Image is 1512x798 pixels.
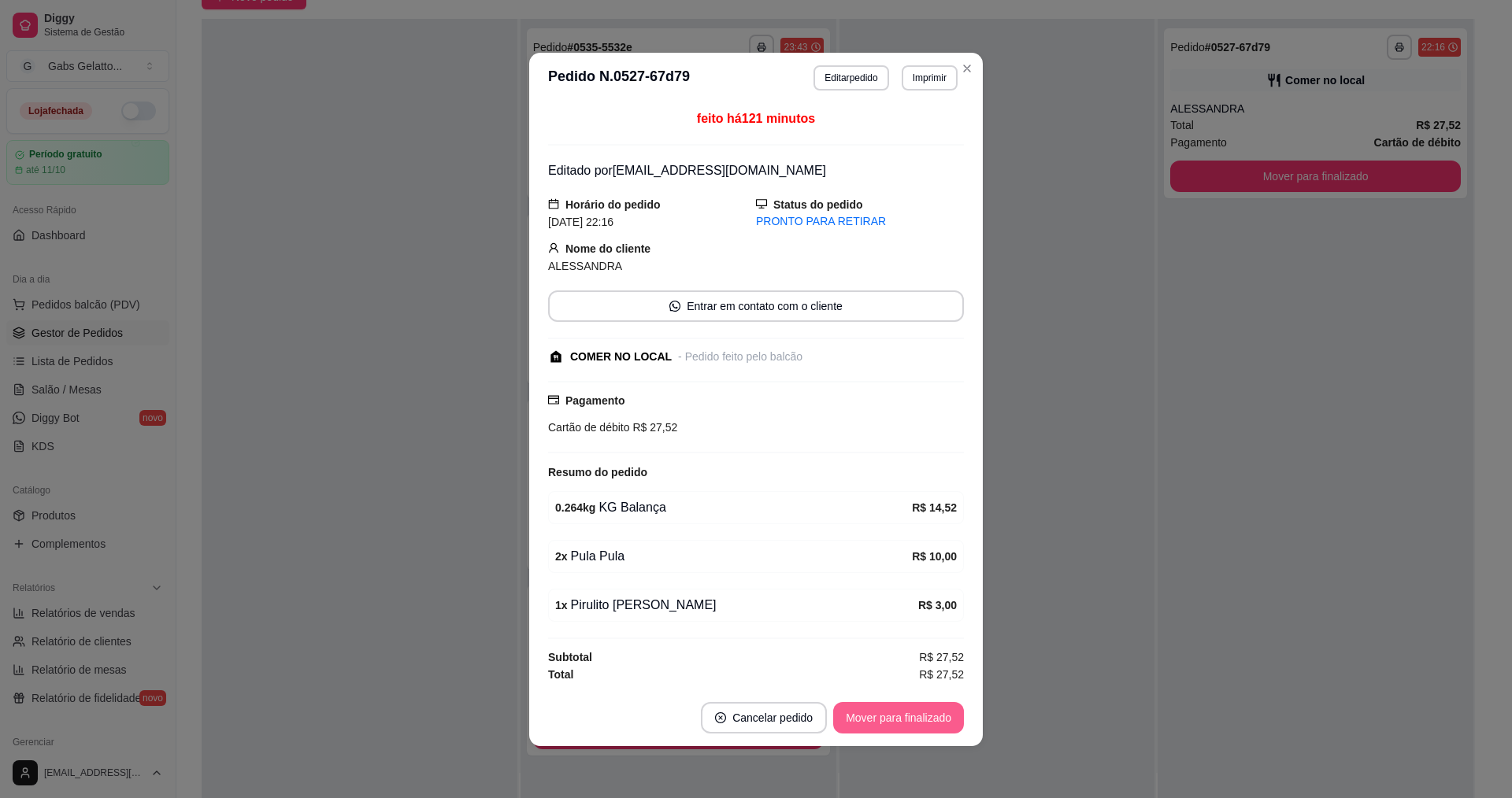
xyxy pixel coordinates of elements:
[918,599,957,611] strong: R$ 3,00
[555,501,595,514] strong: 0.264 kg
[630,421,678,434] span: R$ 27,52
[555,596,918,615] div: Pirulito [PERSON_NAME]
[555,550,568,563] strong: 2 x
[912,501,957,514] strong: R$ 14,52
[678,349,802,365] div: - Pedido feito pelo balcão
[565,198,661,211] strong: Horário do pedido
[813,65,888,91] button: Editarpedido
[548,164,826,177] span: Editado por [EMAIL_ADDRESS][DOMAIN_NAME]
[548,216,613,228] span: [DATE] 22:16
[565,242,650,255] strong: Nome do cliente
[548,651,592,663] strong: Subtotal
[548,260,622,272] span: ALESSANDRA
[954,56,980,81] button: Close
[570,349,672,365] div: COMER NO LOCAL
[902,65,958,91] button: Imprimir
[548,668,573,681] strong: Total
[756,213,964,230] div: PRONTO PARA RETIRAR
[548,198,559,209] span: calendar
[773,198,863,211] strong: Status do pedido
[919,648,964,666] span: R$ 27,52
[548,65,690,91] h3: Pedido N. 0527-67d79
[919,666,964,683] span: R$ 27,52
[548,242,559,253] span: user
[555,498,912,517] div: KG Balança
[548,466,647,478] strong: Resumo do pedido
[555,547,912,566] div: Pula Pula
[548,394,559,405] span: credit-card
[565,394,624,407] strong: Pagamento
[833,702,964,733] button: Mover para finalizado
[548,290,964,322] button: whats-appEntrar em contato com o cliente
[555,599,568,611] strong: 1 x
[701,702,827,733] button: close-circleCancelar pedido
[912,550,957,563] strong: R$ 10,00
[756,198,767,209] span: desktop
[697,112,815,125] span: feito há 121 minutos
[669,301,680,312] span: whats-app
[548,421,630,434] span: Cartão de débito
[715,712,726,723] span: close-circle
